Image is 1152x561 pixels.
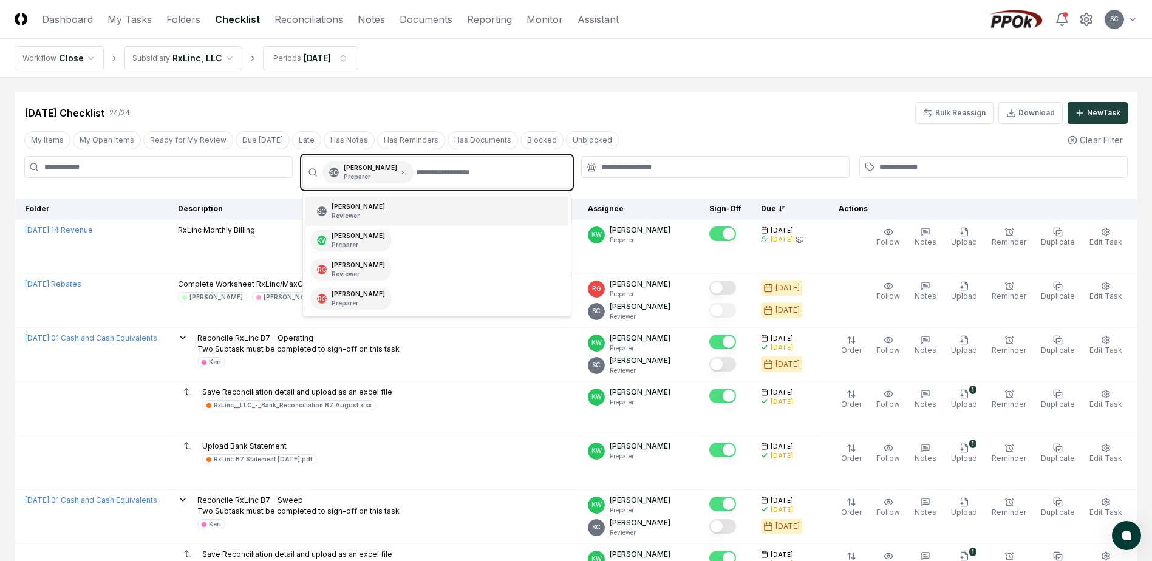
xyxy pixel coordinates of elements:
[610,387,670,398] p: [PERSON_NAME]
[273,53,301,64] div: Periods
[610,236,670,245] p: Preparer
[969,386,976,394] div: 1
[73,131,141,149] button: My Open Items
[610,344,670,353] p: Preparer
[951,291,977,301] span: Upload
[520,131,564,149] button: Blocked
[1089,454,1122,463] span: Edit Task
[109,107,130,118] div: 24 / 24
[1103,8,1125,30] button: SC
[467,12,512,27] a: Reporting
[771,397,793,406] div: [DATE]
[949,441,980,466] button: 1Upload
[915,399,936,409] span: Notes
[332,202,385,220] div: [PERSON_NAME]
[591,230,602,239] span: KW
[949,225,980,250] button: Upload
[989,333,1029,358] button: Reminder
[610,549,670,560] p: [PERSON_NAME]
[202,454,317,464] a: RxLinc B7 Statement [DATE].pdf
[324,131,375,149] button: Has Notes
[610,279,670,290] p: [PERSON_NAME]
[771,496,793,505] span: [DATE]
[700,199,751,220] th: Sign-Off
[876,237,900,246] span: Follow
[951,345,977,355] span: Upload
[1110,15,1119,24] span: SC
[610,517,670,528] p: [PERSON_NAME]
[1087,107,1120,118] div: New Task
[214,401,372,410] div: RxLinc__LLC_-_Bank_Reconciliation B7 August.xlsx
[771,226,793,235] span: [DATE]
[591,392,602,401] span: KW
[318,265,327,274] span: RG
[989,495,1029,520] button: Reminder
[709,335,736,349] button: Mark complete
[915,508,936,517] span: Notes
[775,282,800,293] div: [DATE]
[22,53,56,64] div: Workflow
[25,495,157,505] a: [DATE]:01 Cash and Cash Equivalents
[202,387,392,398] p: Save Reconciliation detail and upload as an excel file
[332,240,385,250] p: Preparer
[318,207,326,216] span: SC
[274,12,343,27] a: Reconciliations
[949,333,980,358] button: Upload
[709,357,736,372] button: Mark complete
[839,495,864,520] button: Order
[318,294,327,304] span: RG
[876,291,900,301] span: Follow
[987,10,1045,29] img: PPOk logo
[989,387,1029,412] button: Reminder
[610,355,670,366] p: [PERSON_NAME]
[915,291,936,301] span: Notes
[915,237,936,246] span: Notes
[143,131,233,149] button: Ready for My Review
[610,452,670,461] p: Preparer
[1038,225,1077,250] button: Duplicate
[761,203,809,214] div: Due
[989,279,1029,304] button: Reminder
[610,506,670,515] p: Preparer
[292,131,321,149] button: Late
[263,46,358,70] button: Periods[DATE]
[332,211,385,220] p: Reviewer
[1089,508,1122,517] span: Edit Task
[771,334,793,343] span: [DATE]
[709,389,736,403] button: Mark complete
[168,199,578,220] th: Description
[610,333,670,344] p: [PERSON_NAME]
[839,333,864,358] button: Order
[951,237,977,246] span: Upload
[202,549,392,560] p: Save Reconciliation detail and upload as an excel file
[610,312,670,321] p: Reviewer
[202,400,376,410] a: RxLinc__LLC_-_Bank_Reconciliation B7 August.xlsx
[951,454,977,463] span: Upload
[332,299,385,308] p: Preparer
[874,225,902,250] button: Follow
[874,333,902,358] button: Follow
[610,225,670,236] p: [PERSON_NAME]
[303,194,570,316] div: Suggestions
[25,333,51,342] span: [DATE] :
[949,387,980,412] button: 1Upload
[709,497,736,511] button: Mark complete
[1089,345,1122,355] span: Edit Task
[610,528,670,537] p: Reviewer
[610,290,670,299] p: Preparer
[1112,521,1141,550] button: atlas-launcher
[15,199,169,220] th: Folder
[1089,399,1122,409] span: Edit Task
[591,500,602,509] span: KW
[771,235,793,244] div: [DATE]
[178,225,255,236] p: RxLinc Monthly Billing
[1041,454,1075,463] span: Duplicate
[358,12,385,27] a: Notes
[1041,237,1075,246] span: Duplicate
[1038,333,1077,358] button: Duplicate
[591,338,602,347] span: KW
[578,199,700,220] th: Assignee
[610,398,670,407] p: Preparer
[448,131,518,149] button: Has Documents
[992,454,1026,463] span: Reminder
